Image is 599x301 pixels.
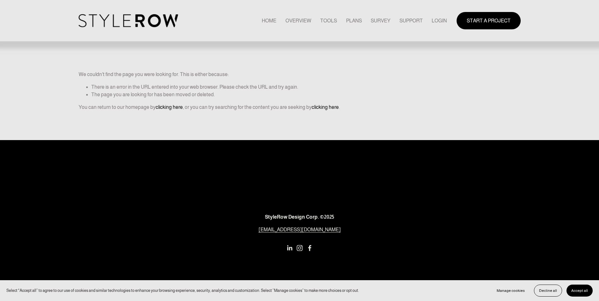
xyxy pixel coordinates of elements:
p: Select “Accept all” to agree to our use of cookies and similar technologies to enhance your brows... [6,287,359,293]
img: StyleRow [79,14,178,27]
span: Accept all [571,288,588,293]
li: The page you are looking for has been moved or deleted. [91,91,521,98]
span: Decline all [539,288,557,293]
a: PLANS [346,16,362,25]
a: SURVEY [371,16,390,25]
p: We couldn't find the page you were looking for. This is either because: [79,47,521,78]
p: You can return to our homepage by , or you can try searching for the content you are seeking by . [79,103,521,111]
strong: StyleRow Design Corp. ©2025 [265,214,334,220]
a: [EMAIL_ADDRESS][DOMAIN_NAME] [259,226,341,233]
a: Instagram [297,245,303,251]
a: START A PROJECT [457,12,521,29]
a: clicking here [156,104,183,110]
a: LOGIN [432,16,447,25]
button: Accept all [566,285,593,297]
a: TOOLS [320,16,337,25]
a: Facebook [307,245,313,251]
span: Manage cookies [497,288,525,293]
a: HOME [262,16,276,25]
a: LinkedIn [286,245,293,251]
a: folder dropdown [399,16,423,25]
span: SUPPORT [399,17,423,25]
button: Manage cookies [492,285,530,297]
button: Decline all [534,285,562,297]
a: clicking here [312,104,339,110]
a: OVERVIEW [285,16,311,25]
li: There is an error in the URL entered into your web browser. Please check the URL and try again. [91,83,521,91]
